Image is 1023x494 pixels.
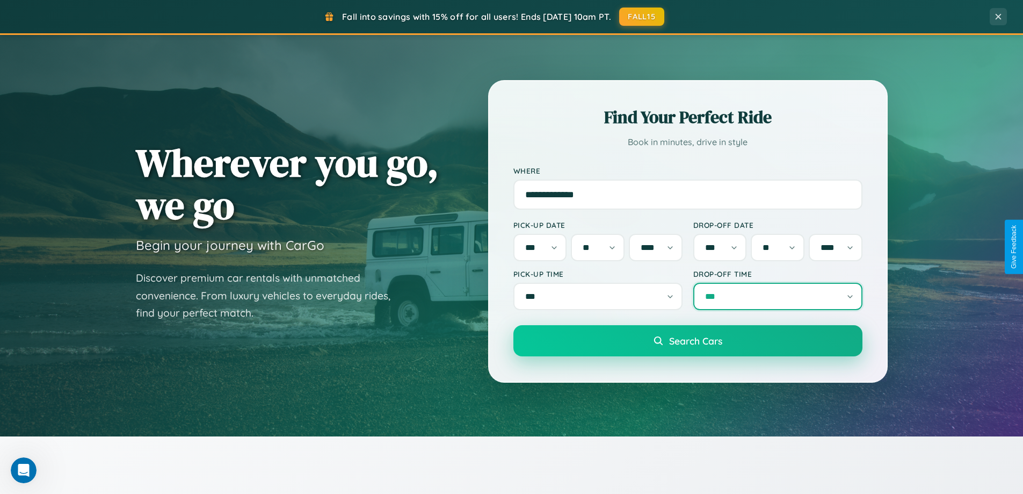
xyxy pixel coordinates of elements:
label: Drop-off Time [693,269,862,278]
label: Pick-up Date [513,220,683,230]
div: Give Feedback [1010,225,1018,269]
iframe: Intercom live chat [11,457,37,483]
p: Book in minutes, drive in style [513,134,862,150]
button: Search Cars [513,325,862,356]
label: Where [513,166,862,175]
h3: Begin your journey with CarGo [136,237,324,253]
button: FALL15 [619,8,664,26]
label: Drop-off Date [693,220,862,230]
h1: Wherever you go, we go [136,141,439,226]
label: Pick-up Time [513,269,683,278]
p: Discover premium car rentals with unmatched convenience. From luxury vehicles to everyday rides, ... [136,269,404,322]
h2: Find Your Perfect Ride [513,105,862,129]
span: Fall into savings with 15% off for all users! Ends [DATE] 10am PT. [342,11,611,22]
span: Search Cars [669,335,722,347]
